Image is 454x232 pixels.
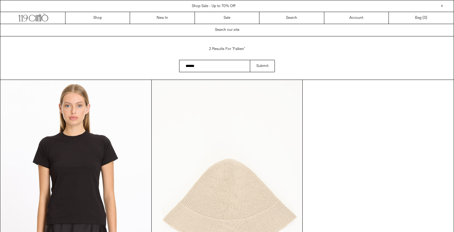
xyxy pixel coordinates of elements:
[65,12,130,24] a: Shop
[179,44,275,54] h1: 2 results for "falken"
[424,15,426,20] span: 0
[259,12,324,24] a: Search
[389,12,453,24] a: Bag ()
[192,4,235,9] a: Shop Sale - Up to 70% Off
[195,12,259,24] a: Sale
[324,12,389,24] a: Account
[250,60,275,72] button: Submit
[424,15,427,21] span: )
[215,27,239,32] span: Search our site
[179,60,250,72] input: Search
[130,12,195,24] a: New In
